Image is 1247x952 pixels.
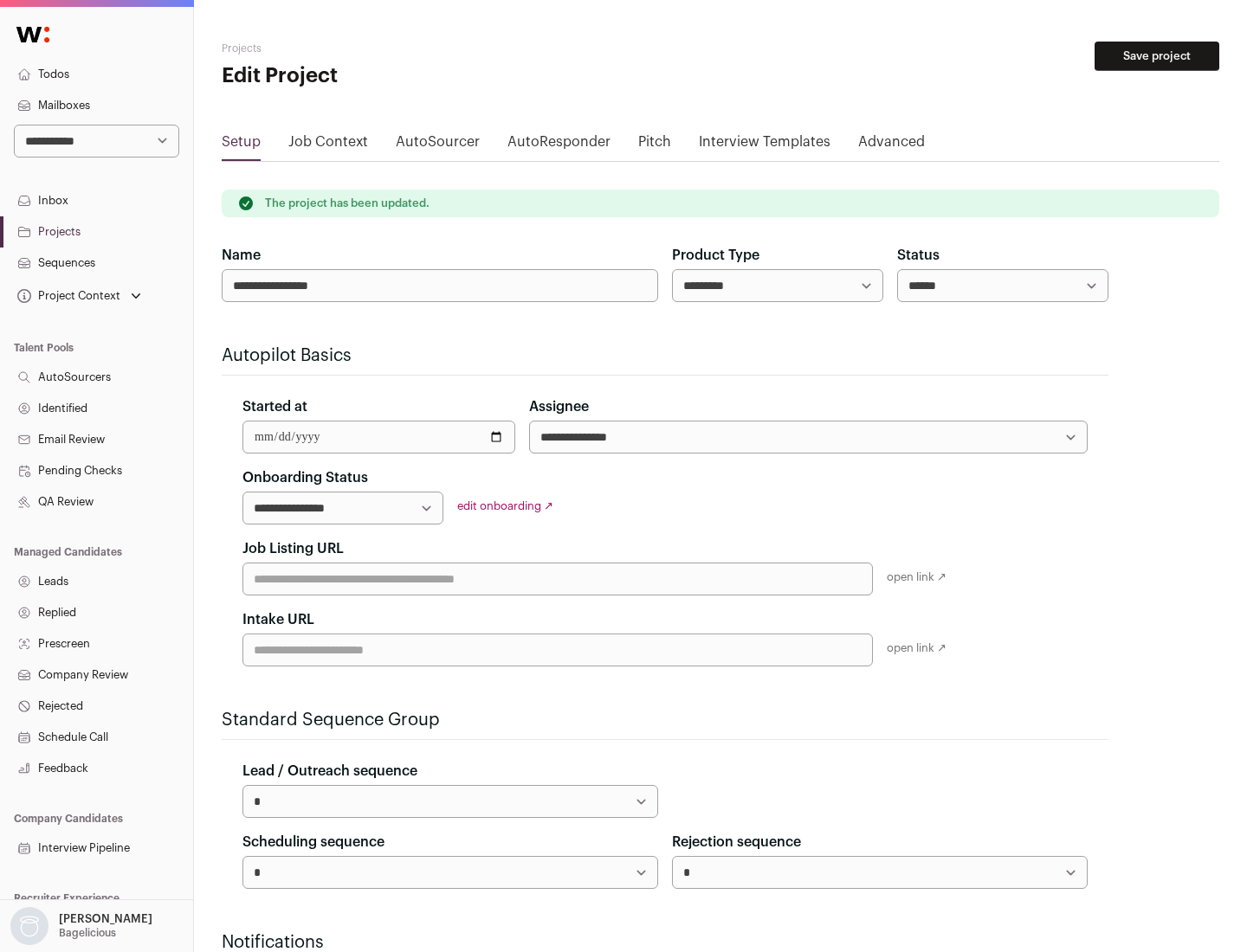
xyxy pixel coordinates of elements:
label: Lead / Outreach sequence [242,761,417,782]
img: Wellfound [7,17,59,52]
label: Started at [242,396,307,417]
h2: Projects [222,42,554,55]
label: Status [897,245,940,266]
label: Intake URL [242,609,314,630]
img: nopic.png [10,907,48,945]
div: Project Context [14,289,120,303]
h2: Standard Sequence Group [222,708,1108,732]
a: Advanced [858,132,925,159]
a: edit onboarding ↗ [457,500,553,511]
label: Product Type [672,245,759,266]
label: Assignee [529,396,589,417]
a: Setup [222,132,261,159]
p: The project has been updated. [265,196,430,210]
h1: Edit Project [222,62,554,90]
label: Scheduling sequence [242,832,384,852]
a: Pitch [638,132,671,159]
label: Job Listing URL [242,538,344,559]
button: Open dropdown [7,907,156,945]
label: Onboarding Status [242,467,368,488]
label: Name [222,245,261,266]
a: AutoResponder [507,132,611,159]
p: Bagelicious [59,926,116,940]
a: AutoSourcer [396,132,480,159]
button: Open dropdown [14,284,145,308]
label: Rejection sequence [672,832,801,852]
p: [PERSON_NAME] [59,912,152,926]
a: Job Context [288,132,368,159]
a: Interview Templates [699,132,830,159]
h2: Autopilot Basics [222,344,1108,368]
button: Save project [1095,42,1219,71]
